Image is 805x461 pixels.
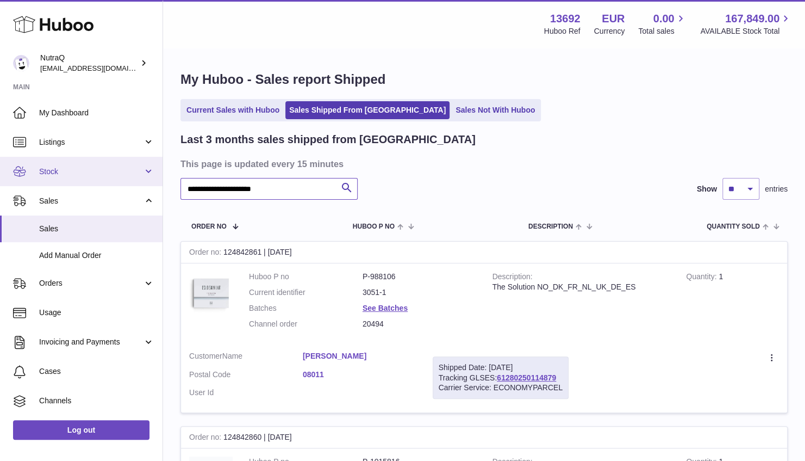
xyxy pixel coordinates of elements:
td: 1 [678,263,787,343]
span: Description [528,223,573,230]
span: Sales [39,196,143,206]
div: Tracking GLSES: [433,356,569,399]
div: NutraQ [40,53,138,73]
dt: Huboo P no [249,272,363,282]
div: Shipped Date: [DATE] [439,362,563,373]
a: Sales Shipped From [GEOGRAPHIC_DATA] [285,101,450,119]
a: 08011 [303,370,416,380]
span: 167,849.00 [725,11,779,26]
a: [PERSON_NAME] [303,351,416,361]
span: Channels [39,396,154,406]
dt: Channel order [249,319,363,329]
div: 124842860 | [DATE] [181,427,787,448]
span: Invoicing and Payments [39,337,143,347]
dt: Name [189,351,303,364]
img: 136921728478892.jpg [189,272,233,315]
span: entries [765,184,788,194]
strong: Order no [189,248,223,259]
a: Sales Not With Huboo [452,101,539,119]
span: Add Manual Order [39,250,154,261]
span: Customer [189,352,222,360]
a: Current Sales with Huboo [183,101,283,119]
span: 0.00 [653,11,675,26]
dd: P-988106 [363,272,476,282]
div: 124842861 | [DATE] [181,242,787,263]
strong: 13692 [550,11,581,26]
dt: Postal Code [189,370,303,383]
h3: This page is updated every 15 minutes [180,158,785,170]
span: [EMAIL_ADDRESS][DOMAIN_NAME] [40,64,160,72]
span: Total sales [638,26,687,36]
strong: Description [492,272,533,284]
span: Sales [39,224,154,234]
dt: User Id [189,388,303,398]
a: 61280250114879 [497,373,556,382]
span: Listings [39,137,143,147]
span: AVAILABLE Stock Total [700,26,792,36]
dt: Current identifier [249,287,363,298]
span: Usage [39,308,154,318]
a: See Batches [363,304,408,312]
span: Orders [39,278,143,288]
h2: Last 3 months sales shipped from [GEOGRAPHIC_DATA] [180,132,476,147]
dt: Batches [249,303,363,314]
div: Huboo Ref [544,26,581,36]
span: Stock [39,167,143,177]
strong: Quantity [686,272,719,284]
span: Order No [191,223,227,230]
a: 167,849.00 AVAILABLE Stock Total [700,11,792,36]
div: The Solution NO_DK_FR_NL_UK_DE_ES [492,282,670,292]
dd: 3051-1 [363,287,476,298]
label: Show [697,184,717,194]
span: Quantity Sold [707,223,760,230]
strong: EUR [602,11,625,26]
dd: 20494 [363,319,476,329]
span: Cases [39,366,154,377]
a: Log out [13,420,149,440]
h1: My Huboo - Sales report Shipped [180,71,788,88]
img: log@nutraq.com [13,55,29,71]
a: 0.00 Total sales [638,11,687,36]
span: Huboo P no [353,223,395,230]
div: Currency [594,26,625,36]
strong: Order no [189,433,223,444]
span: My Dashboard [39,108,154,118]
div: Carrier Service: ECONOMYPARCEL [439,383,563,393]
